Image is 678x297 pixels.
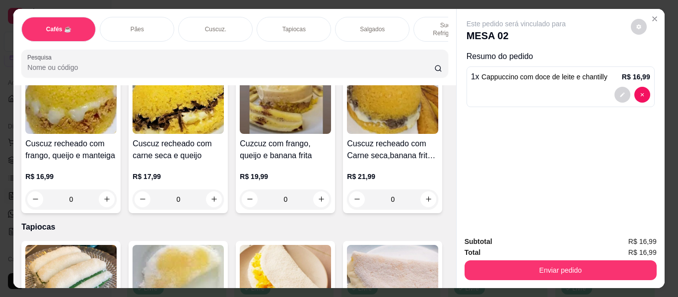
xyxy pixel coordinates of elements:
[628,236,657,247] span: R$ 16,99
[422,21,479,37] p: Sucos e Refrigerantes
[131,25,144,33] p: Pães
[467,51,655,62] p: Resumo do pedido
[46,25,71,33] p: Cafés ☕
[634,87,650,103] button: decrease-product-quantity
[465,238,492,245] strong: Subtotal
[205,25,226,33] p: Cuscuz.
[27,191,43,207] button: decrease-product-quantity
[242,191,258,207] button: decrease-product-quantity
[206,191,222,207] button: increase-product-quantity
[27,62,434,72] input: Pesquisa
[27,53,55,61] label: Pesquisa
[465,260,657,280] button: Enviar pedido
[133,138,224,162] h4: Cuscuz recheado com carne seca e queijo
[465,248,480,256] strong: Total
[628,247,657,258] span: R$ 16,99
[282,25,306,33] p: Tapiocas
[99,191,115,207] button: increase-product-quantity
[21,221,448,233] p: Tapiocas
[133,72,224,134] img: product-image
[347,172,438,181] p: R$ 21,99
[471,71,608,83] p: 1 x
[622,72,650,82] p: R$ 16,99
[240,72,331,134] img: product-image
[360,25,385,33] p: Salgados
[631,19,647,35] button: decrease-product-quantity
[467,29,566,43] p: MESA 02
[240,138,331,162] h4: Cuzcuz com frango, queijo e banana frita
[25,172,117,181] p: R$ 16,99
[313,191,329,207] button: increase-product-quantity
[614,87,630,103] button: decrease-product-quantity
[135,191,150,207] button: decrease-product-quantity
[481,73,608,81] span: Cappuccino com doce de leite e chantilly
[133,172,224,181] p: R$ 17,99
[240,172,331,181] p: R$ 19,99
[647,11,663,27] button: Close
[347,72,438,134] img: product-image
[25,72,117,134] img: product-image
[347,138,438,162] h4: Cuscuz recheado com Carne seca,banana frita e queijo.
[25,138,117,162] h4: Cuscuz recheado com frango, queijo e manteiga
[467,19,566,29] p: Este pedido será vinculado para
